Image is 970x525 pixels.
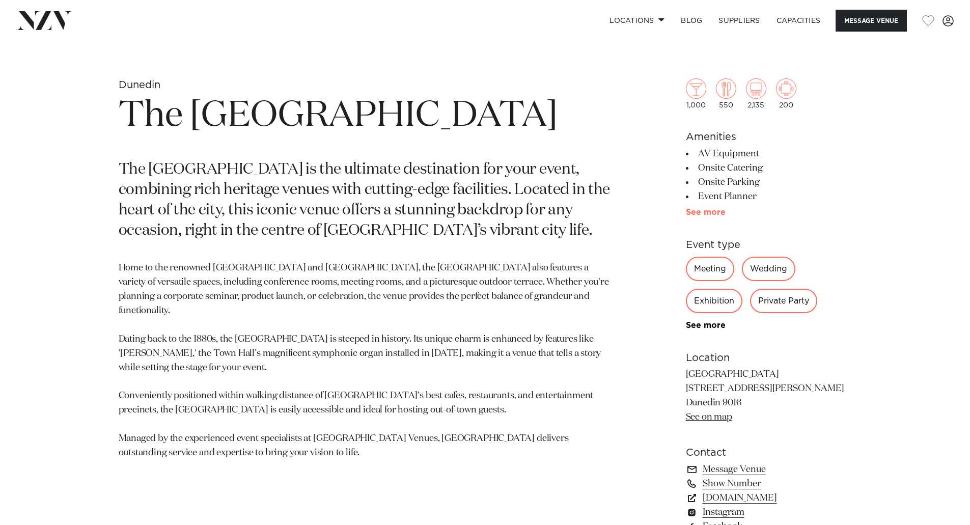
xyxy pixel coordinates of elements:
[119,93,614,140] h1: The [GEOGRAPHIC_DATA]
[746,78,766,99] img: theatre.png
[686,368,852,425] p: [GEOGRAPHIC_DATA] [STREET_ADDRESS][PERSON_NAME] Dunedin 9016
[776,78,796,109] div: 200
[601,10,673,32] a: Locations
[686,505,852,519] a: Instagram
[716,78,736,109] div: 550
[686,477,852,491] a: Show Number
[768,10,829,32] a: Capacities
[686,129,852,145] h6: Amenities
[686,257,734,281] div: Meeting
[776,78,796,99] img: meeting.png
[746,78,766,109] div: 2,135
[836,10,907,32] button: Message Venue
[686,445,852,460] h6: Contact
[686,161,852,175] li: Onsite Catering
[750,289,817,313] div: Private Party
[673,10,710,32] a: BLOG
[686,289,742,313] div: Exhibition
[686,491,852,505] a: [DOMAIN_NAME]
[686,78,706,99] img: cocktail.png
[686,175,852,189] li: Onsite Parking
[742,257,795,281] div: Wedding
[716,78,736,99] img: dining.png
[686,412,732,422] a: See on map
[119,160,614,241] p: The [GEOGRAPHIC_DATA] is the ultimate destination for your event, combining rich heritage venues ...
[686,462,852,477] a: Message Venue
[686,237,852,253] h6: Event type
[710,10,768,32] a: SUPPLIERS
[119,80,160,90] small: Dunedin
[686,189,852,204] li: Event Planner
[686,350,852,366] h6: Location
[686,78,706,109] div: 1,000
[119,261,614,460] p: Home to the renowned [GEOGRAPHIC_DATA] and [GEOGRAPHIC_DATA], the [GEOGRAPHIC_DATA] also features...
[16,11,72,30] img: nzv-logo.png
[686,147,852,161] li: AV Equipment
